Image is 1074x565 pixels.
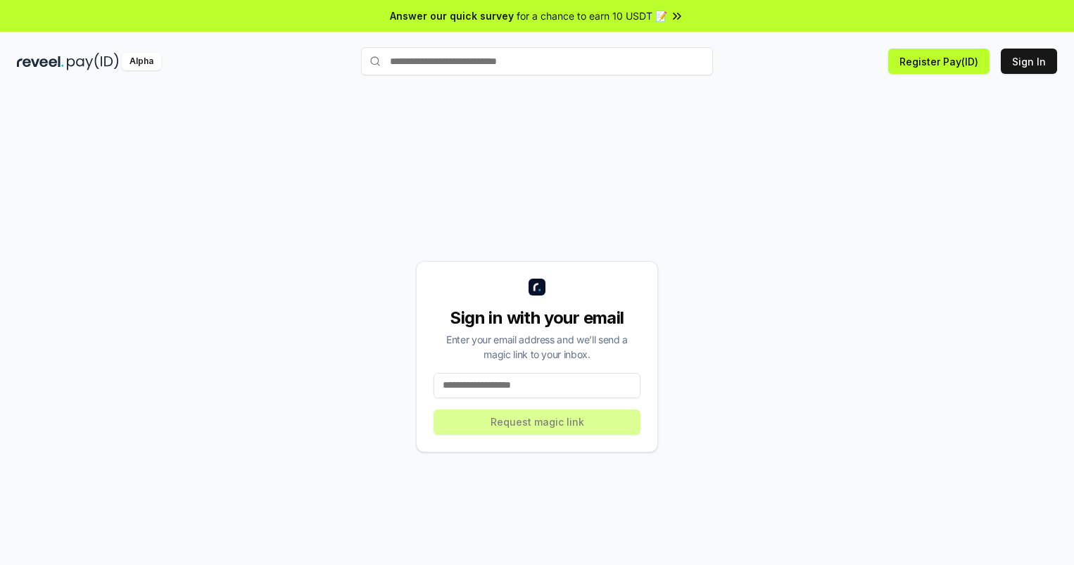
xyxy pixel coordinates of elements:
img: reveel_dark [17,53,64,70]
span: Answer our quick survey [390,8,514,23]
img: logo_small [529,279,545,296]
div: Sign in with your email [434,307,640,329]
span: for a chance to earn 10 USDT 📝 [517,8,667,23]
div: Alpha [122,53,161,70]
img: pay_id [67,53,119,70]
button: Register Pay(ID) [888,49,990,74]
button: Sign In [1001,49,1057,74]
div: Enter your email address and we’ll send a magic link to your inbox. [434,332,640,362]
